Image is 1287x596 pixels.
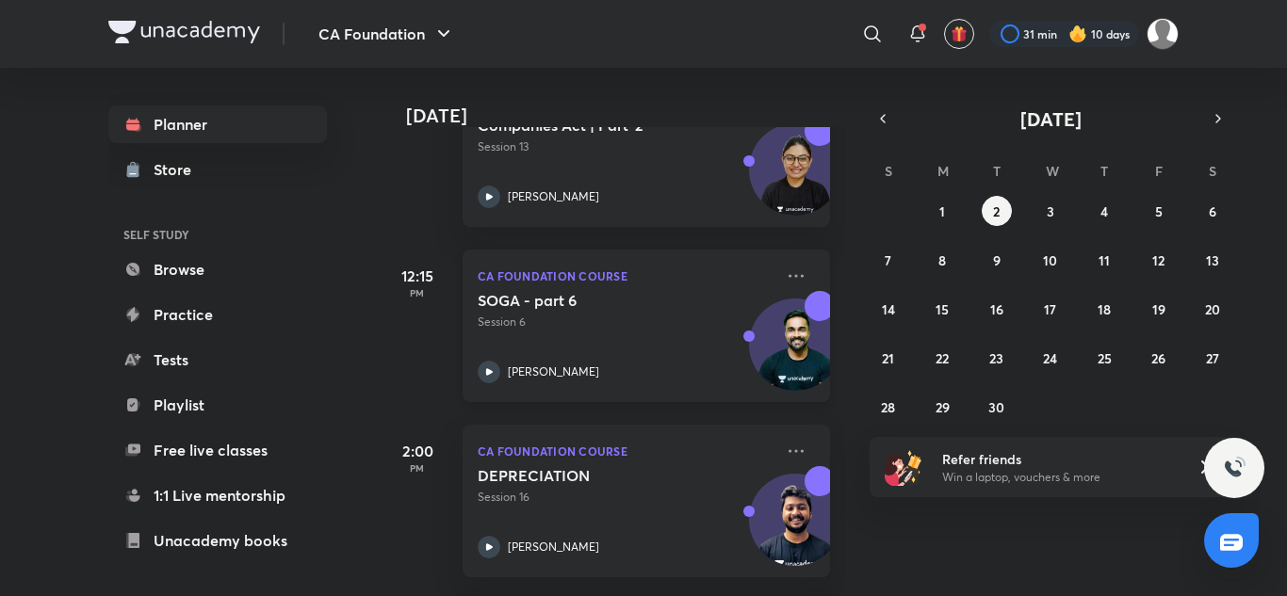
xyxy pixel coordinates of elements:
button: [DATE] [896,105,1205,132]
button: September 16, 2025 [982,294,1012,324]
button: September 4, 2025 [1089,196,1119,226]
abbr: September 12, 2025 [1152,251,1165,269]
p: [PERSON_NAME] [508,363,599,380]
div: Store [154,158,203,181]
button: CA Foundation [307,15,466,53]
a: Free live classes [108,431,327,469]
img: Avatar [750,484,840,574]
abbr: September 7, 2025 [885,251,891,269]
p: [PERSON_NAME] [508,188,599,205]
a: Unacademy books [108,522,327,559]
abbr: September 2, 2025 [993,202,1000,220]
button: September 6, 2025 [1197,196,1228,226]
abbr: September 21, 2025 [882,349,894,367]
abbr: Sunday [885,162,892,180]
abbr: September 22, 2025 [936,349,949,367]
abbr: September 14, 2025 [882,300,895,318]
abbr: September 25, 2025 [1098,349,1112,367]
button: September 9, 2025 [982,245,1012,275]
button: September 19, 2025 [1144,294,1174,324]
button: September 29, 2025 [927,392,957,422]
abbr: Tuesday [993,162,1001,180]
button: September 22, 2025 [927,343,957,373]
a: Playlist [108,386,327,424]
img: streak [1068,24,1087,43]
abbr: September 30, 2025 [988,398,1004,416]
button: September 7, 2025 [873,245,904,275]
p: Session 13 [478,138,774,155]
p: [PERSON_NAME] [508,539,599,556]
button: September 5, 2025 [1144,196,1174,226]
abbr: September 16, 2025 [990,300,1003,318]
p: PM [380,462,455,474]
p: CA Foundation Course [478,440,774,462]
a: 1:1 Live mentorship [108,476,327,514]
button: September 25, 2025 [1089,343,1119,373]
button: avatar [944,19,974,49]
button: September 23, 2025 [982,343,1012,373]
button: September 10, 2025 [1035,245,1066,275]
p: Win a laptop, vouchers & more [942,469,1174,486]
button: September 30, 2025 [982,392,1012,422]
abbr: September 15, 2025 [936,300,949,318]
abbr: September 3, 2025 [1047,202,1054,220]
span: [DATE] [1020,106,1082,132]
a: Practice [108,296,327,333]
abbr: Friday [1155,162,1163,180]
abbr: Wednesday [1046,162,1059,180]
img: avatar [951,25,968,42]
button: September 14, 2025 [873,294,904,324]
img: Avatar [750,309,840,399]
button: September 27, 2025 [1197,343,1228,373]
a: Store [108,151,327,188]
button: September 11, 2025 [1089,245,1119,275]
h5: 2:00 [380,440,455,462]
button: September 20, 2025 [1197,294,1228,324]
abbr: September 29, 2025 [936,398,950,416]
abbr: September 24, 2025 [1043,349,1057,367]
abbr: September 20, 2025 [1205,300,1220,318]
a: Browse [108,250,327,288]
button: September 24, 2025 [1035,343,1066,373]
button: September 17, 2025 [1035,294,1066,324]
img: ansh jain [1147,18,1179,50]
abbr: September 4, 2025 [1100,202,1108,220]
button: September 1, 2025 [927,196,957,226]
a: Planner [108,105,327,143]
button: September 13, 2025 [1197,245,1228,275]
h4: [DATE] [406,105,849,127]
h6: SELF STUDY [108,218,327,250]
abbr: September 23, 2025 [989,349,1003,367]
abbr: September 19, 2025 [1152,300,1165,318]
button: September 18, 2025 [1089,294,1119,324]
button: September 8, 2025 [927,245,957,275]
img: referral [885,448,922,486]
abbr: September 5, 2025 [1155,202,1163,220]
abbr: September 28, 2025 [881,398,895,416]
abbr: September 1, 2025 [939,202,945,220]
button: September 26, 2025 [1144,343,1174,373]
button: September 3, 2025 [1035,196,1066,226]
img: Avatar [750,134,840,224]
p: Session 6 [478,314,774,330]
h5: DEPRECIATION [478,466,712,485]
abbr: September 9, 2025 [993,251,1001,269]
abbr: September 18, 2025 [1098,300,1111,318]
abbr: Monday [937,162,949,180]
a: Tests [108,341,327,379]
h5: SOGA - part 6 [478,291,712,310]
h5: 12:15 [380,265,455,287]
abbr: Thursday [1100,162,1108,180]
img: Company Logo [108,21,260,43]
p: Session 16 [478,489,774,506]
p: CA Foundation Course [478,265,774,287]
abbr: September 26, 2025 [1151,349,1165,367]
p: PM [380,287,455,298]
button: September 28, 2025 [873,392,904,422]
abbr: September 17, 2025 [1044,300,1056,318]
button: September 21, 2025 [873,343,904,373]
abbr: September 10, 2025 [1043,251,1057,269]
abbr: September 6, 2025 [1209,202,1216,220]
abbr: September 11, 2025 [1099,251,1110,269]
abbr: Saturday [1209,162,1216,180]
